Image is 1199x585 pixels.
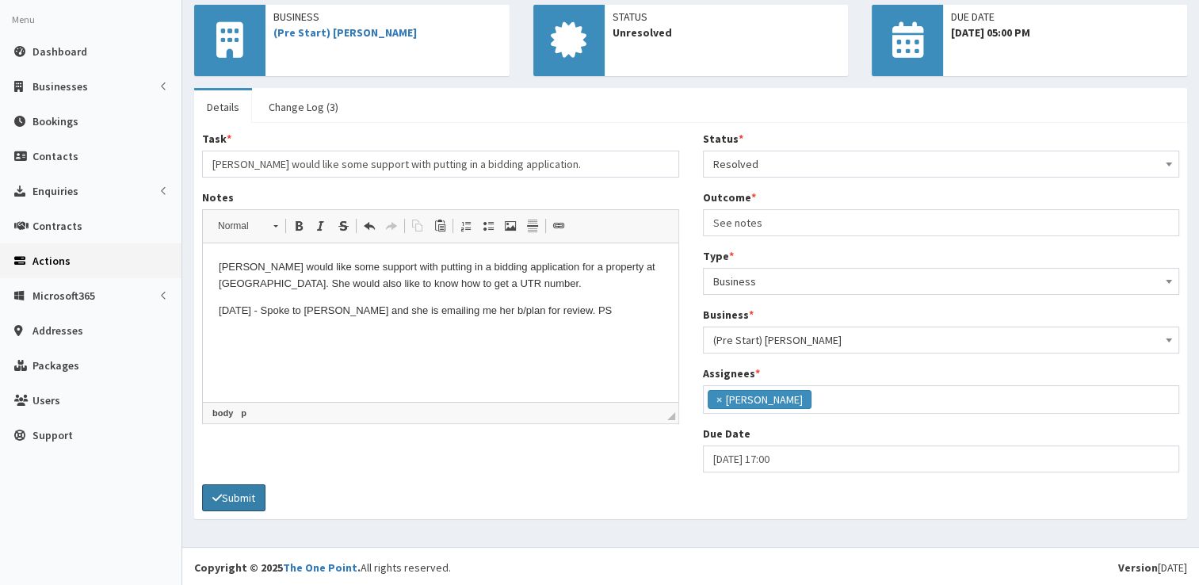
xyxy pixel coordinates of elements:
a: Copy (Ctrl+C) [407,216,429,236]
a: Paste (Ctrl+V) [429,216,451,236]
span: Drag to resize [667,412,675,420]
label: Type [703,248,734,264]
a: The One Point [283,560,357,575]
span: Due Date [951,9,1179,25]
label: Business [703,307,754,323]
a: Italic (Ctrl+I) [310,216,332,236]
span: Contracts [32,219,82,233]
span: × [716,392,722,407]
a: Insert/Remove Numbered List [455,216,477,236]
span: Enquiries [32,184,78,198]
span: Business [713,270,1170,292]
span: Microsoft365 [32,289,95,303]
a: (Pre Start) [PERSON_NAME] [273,25,417,40]
span: Addresses [32,323,83,338]
b: Version [1118,560,1158,575]
span: Normal [210,216,265,236]
label: Task [202,131,231,147]
a: Bold (Ctrl+B) [288,216,310,236]
a: Insert Horizontal Line [521,216,544,236]
span: Businesses [32,79,88,94]
span: Status [613,9,841,25]
span: Bookings [32,114,78,128]
span: [DATE] 05:00 PM [951,25,1179,40]
span: Unresolved [613,25,841,40]
label: Due Date [703,426,750,442]
span: Actions [32,254,71,268]
a: Details [194,90,252,124]
a: Change Log (3) [256,90,351,124]
li: Paul Slade [708,390,811,409]
a: body element [209,406,236,420]
label: Assignees [703,365,760,381]
iframe: Rich Text Editor, notes [203,243,678,402]
div: [DATE] [1118,560,1187,575]
a: p element [238,406,250,420]
span: Support [32,428,73,442]
span: Business [273,9,502,25]
a: Redo (Ctrl+Y) [380,216,403,236]
label: Outcome [703,189,756,205]
span: (Pre Start) Debbie Hills [703,327,1180,354]
a: Link (Ctrl+L) [548,216,570,236]
span: Resolved [703,151,1180,178]
a: Strike Through [332,216,354,236]
span: Dashboard [32,44,87,59]
a: Image [499,216,521,236]
span: Users [32,393,60,407]
strong: Copyright © 2025 . [194,560,361,575]
label: Notes [202,189,234,205]
button: Submit [202,484,265,511]
a: Normal [209,215,286,237]
a: Insert/Remove Bulleted List [477,216,499,236]
label: Status [703,131,743,147]
span: Packages [32,358,79,373]
span: Resolved [713,153,1170,175]
span: (Pre Start) Debbie Hills [713,329,1170,351]
span: Contacts [32,149,78,163]
a: Undo (Ctrl+Z) [358,216,380,236]
span: Business [703,268,1180,295]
